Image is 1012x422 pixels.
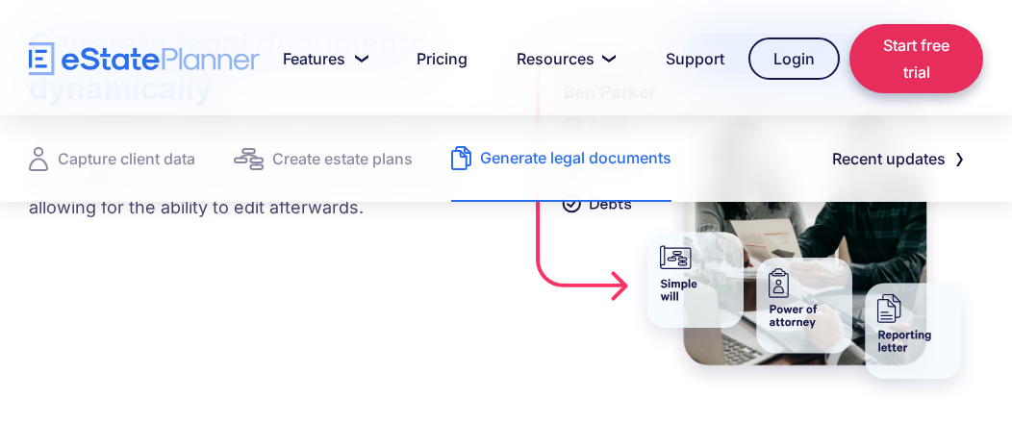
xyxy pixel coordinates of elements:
[29,115,195,202] a: Capture client data
[58,145,195,172] div: Capture client data
[272,145,413,172] div: Create estate plans
[493,39,633,78] a: Resources
[451,115,671,202] a: Generate legal documents
[643,39,739,78] a: Support
[849,24,983,93] a: Start free trial
[234,115,413,202] a: Create estate plans
[260,39,384,78] a: Features
[748,37,840,80] a: Login
[480,144,671,171] div: Generate legal documents
[516,12,983,402] img: software for lawyers to generate wills, POAs, and other legal documents
[393,39,484,78] a: Pricing
[832,145,946,172] div: Recent updates
[809,139,983,178] a: Recent updates
[29,42,260,76] a: home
